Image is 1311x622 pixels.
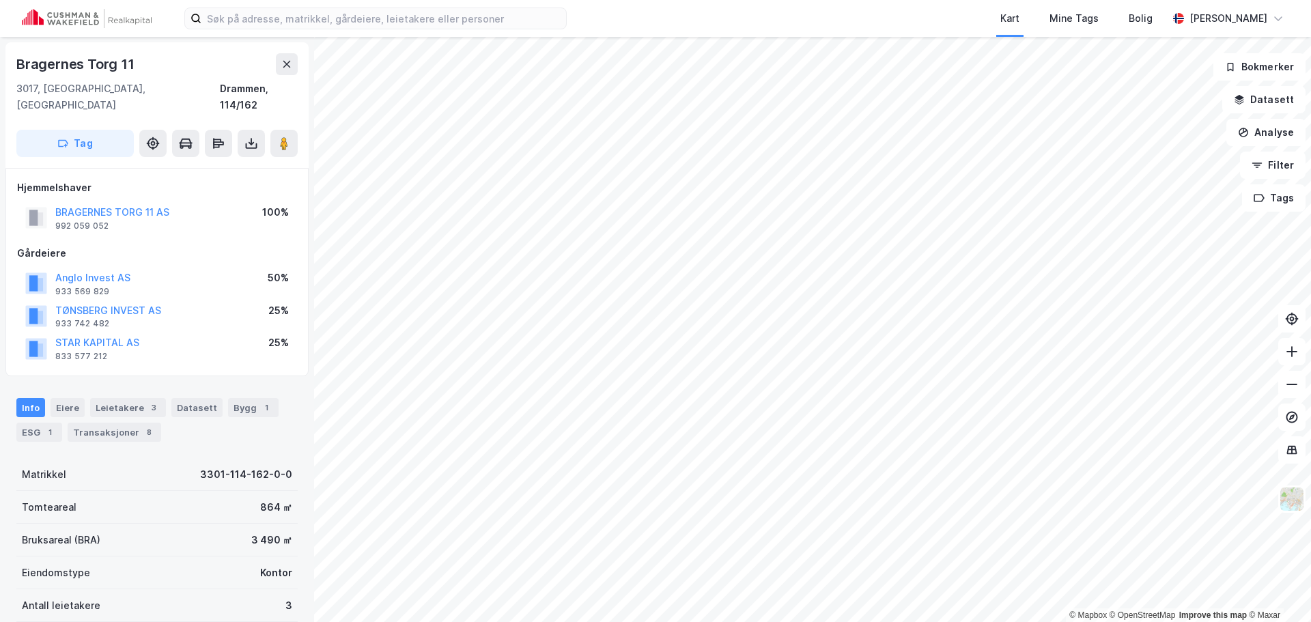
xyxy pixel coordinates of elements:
button: Filter [1240,152,1306,179]
div: Tomteareal [22,499,76,515]
img: Z [1279,486,1305,512]
div: Eiendomstype [22,565,90,581]
div: Transaksjoner [68,423,161,442]
div: 100% [262,204,289,221]
div: 3 [147,401,160,414]
div: Kontor [260,565,292,581]
div: Hjemmelshaver [17,180,297,196]
div: Drammen, 114/162 [220,81,298,113]
div: Antall leietakere [22,597,100,614]
div: 50% [268,270,289,286]
div: Bruksareal (BRA) [22,532,100,548]
div: 3301-114-162-0-0 [200,466,292,483]
div: 3017, [GEOGRAPHIC_DATA], [GEOGRAPHIC_DATA] [16,81,220,113]
div: Info [16,398,45,417]
div: 8 [142,425,156,439]
iframe: Chat Widget [1243,556,1311,622]
div: 25% [268,302,289,319]
div: Mine Tags [1049,10,1099,27]
a: Improve this map [1179,610,1247,620]
button: Datasett [1222,86,1306,113]
div: Matrikkel [22,466,66,483]
a: OpenStreetMap [1110,610,1176,620]
div: Eiere [51,398,85,417]
div: 864 ㎡ [260,499,292,515]
div: 933 742 482 [55,318,109,329]
div: Bolig [1129,10,1153,27]
div: Bragernes Torg 11 [16,53,137,75]
div: Kart [1000,10,1019,27]
div: Kontrollprogram for chat [1243,556,1311,622]
div: 25% [268,335,289,351]
div: 1 [259,401,273,414]
div: 933 569 829 [55,286,109,297]
div: 992 059 052 [55,221,109,231]
button: Tag [16,130,134,157]
img: cushman-wakefield-realkapital-logo.202ea83816669bd177139c58696a8fa1.svg [22,9,152,28]
div: Leietakere [90,398,166,417]
a: Mapbox [1069,610,1107,620]
button: Tags [1242,184,1306,212]
div: Bygg [228,398,279,417]
div: ESG [16,423,62,442]
div: Datasett [171,398,223,417]
div: 3 [285,597,292,614]
div: 1 [43,425,57,439]
input: Søk på adresse, matrikkel, gårdeiere, leietakere eller personer [201,8,566,29]
div: [PERSON_NAME] [1189,10,1267,27]
button: Analyse [1226,119,1306,146]
div: Gårdeiere [17,245,297,261]
div: 833 577 212 [55,351,107,362]
button: Bokmerker [1213,53,1306,81]
div: 3 490 ㎡ [251,532,292,548]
